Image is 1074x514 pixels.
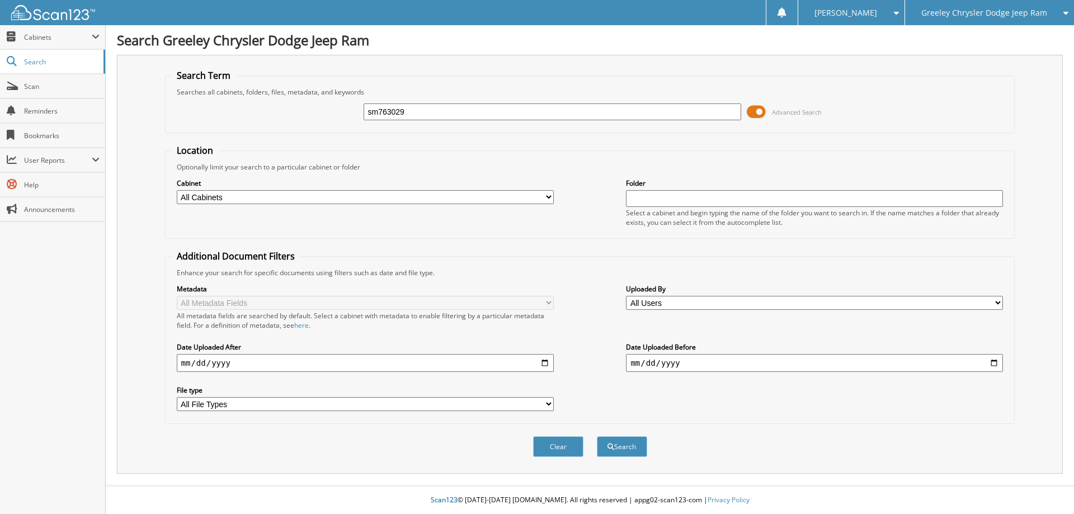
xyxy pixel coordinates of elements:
span: Scan [24,82,100,91]
label: Date Uploaded After [177,342,554,352]
span: [PERSON_NAME] [814,10,877,16]
span: Scan123 [431,495,458,504]
span: Cabinets [24,32,92,42]
iframe: Chat Widget [1018,460,1074,514]
span: Announcements [24,205,100,214]
button: Search [597,436,647,457]
div: All metadata fields are searched by default. Select a cabinet with metadata to enable filtering b... [177,311,554,330]
span: Help [24,180,100,190]
span: Greeley Chrysler Dodge Jeep Ram [921,10,1047,16]
a: Privacy Policy [708,495,750,504]
label: Uploaded By [626,284,1003,294]
img: scan123-logo-white.svg [11,5,95,20]
div: Enhance your search for specific documents using filters such as date and file type. [171,268,1009,277]
span: User Reports [24,155,92,165]
div: Searches all cabinets, folders, files, metadata, and keywords [171,87,1009,97]
h1: Search Greeley Chrysler Dodge Jeep Ram [117,31,1063,49]
label: Metadata [177,284,554,294]
label: Folder [626,178,1003,188]
span: Bookmarks [24,131,100,140]
input: end [626,354,1003,372]
div: Optionally limit your search to a particular cabinet or folder [171,162,1009,172]
input: start [177,354,554,372]
span: Reminders [24,106,100,116]
div: © [DATE]-[DATE] [DOMAIN_NAME]. All rights reserved | appg02-scan123-com | [106,487,1074,514]
label: File type [177,385,554,395]
label: Date Uploaded Before [626,342,1003,352]
label: Cabinet [177,178,554,188]
a: here [294,320,309,330]
div: Select a cabinet and begin typing the name of the folder you want to search in. If the name match... [626,208,1003,227]
span: Search [24,57,98,67]
span: Advanced Search [772,108,822,116]
button: Clear [533,436,583,457]
legend: Location [171,144,219,157]
legend: Search Term [171,69,236,82]
legend: Additional Document Filters [171,250,300,262]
